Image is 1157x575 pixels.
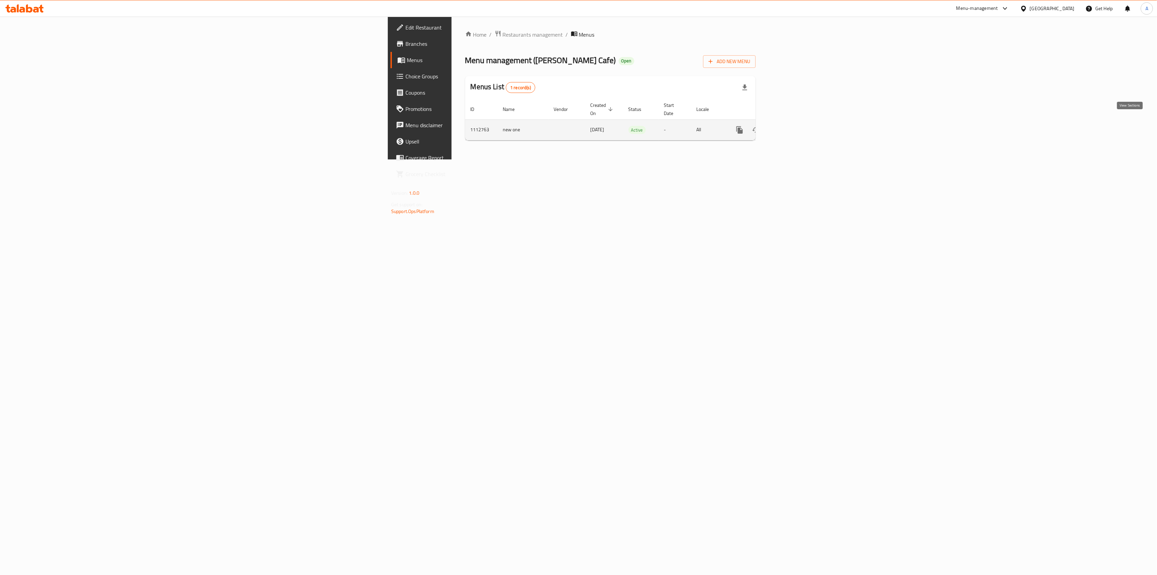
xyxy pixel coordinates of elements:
[465,99,802,140] table: enhanced table
[554,105,577,113] span: Vendor
[664,101,683,117] span: Start Date
[579,31,595,39] span: Menus
[748,122,764,138] button: Change Status
[405,23,576,32] span: Edit Restaurant
[737,79,753,96] div: Export file
[471,82,535,93] h2: Menus List
[697,105,718,113] span: Locale
[659,119,691,140] td: -
[405,121,576,129] span: Menu disclaimer
[391,101,581,117] a: Promotions
[629,126,646,134] span: Active
[391,150,581,166] a: Coverage Report
[506,84,535,91] span: 1 record(s)
[391,36,581,52] a: Branches
[726,99,802,120] th: Actions
[1145,5,1148,12] span: A
[391,117,581,133] a: Menu disclaimer
[391,166,581,182] a: Grocery Checklist
[629,105,651,113] span: Status
[391,68,581,84] a: Choice Groups
[506,82,535,93] div: Total records count
[391,19,581,36] a: Edit Restaurant
[391,207,434,216] a: Support.OpsPlatform
[465,30,756,39] nav: breadcrumb
[405,137,576,146] span: Upsell
[465,53,616,68] span: Menu management ( [PERSON_NAME] Cafe )
[405,154,576,162] span: Coverage Report
[405,170,576,178] span: Grocery Checklist
[703,55,756,68] button: Add New Menu
[619,57,634,65] div: Open
[391,133,581,150] a: Upsell
[691,119,726,140] td: All
[405,105,576,113] span: Promotions
[471,105,483,113] span: ID
[391,189,408,197] span: Version:
[503,105,524,113] span: Name
[407,56,576,64] span: Menus
[1030,5,1075,12] div: [GEOGRAPHIC_DATA]
[956,4,998,13] div: Menu-management
[591,101,615,117] span: Created On
[732,122,748,138] button: more
[709,57,750,66] span: Add New Menu
[591,125,604,134] span: [DATE]
[391,52,581,68] a: Menus
[409,189,419,197] span: 1.0.0
[405,40,576,48] span: Branches
[391,200,422,209] span: Get support on:
[405,72,576,80] span: Choice Groups
[391,84,581,101] a: Coupons
[619,58,634,64] span: Open
[405,89,576,97] span: Coupons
